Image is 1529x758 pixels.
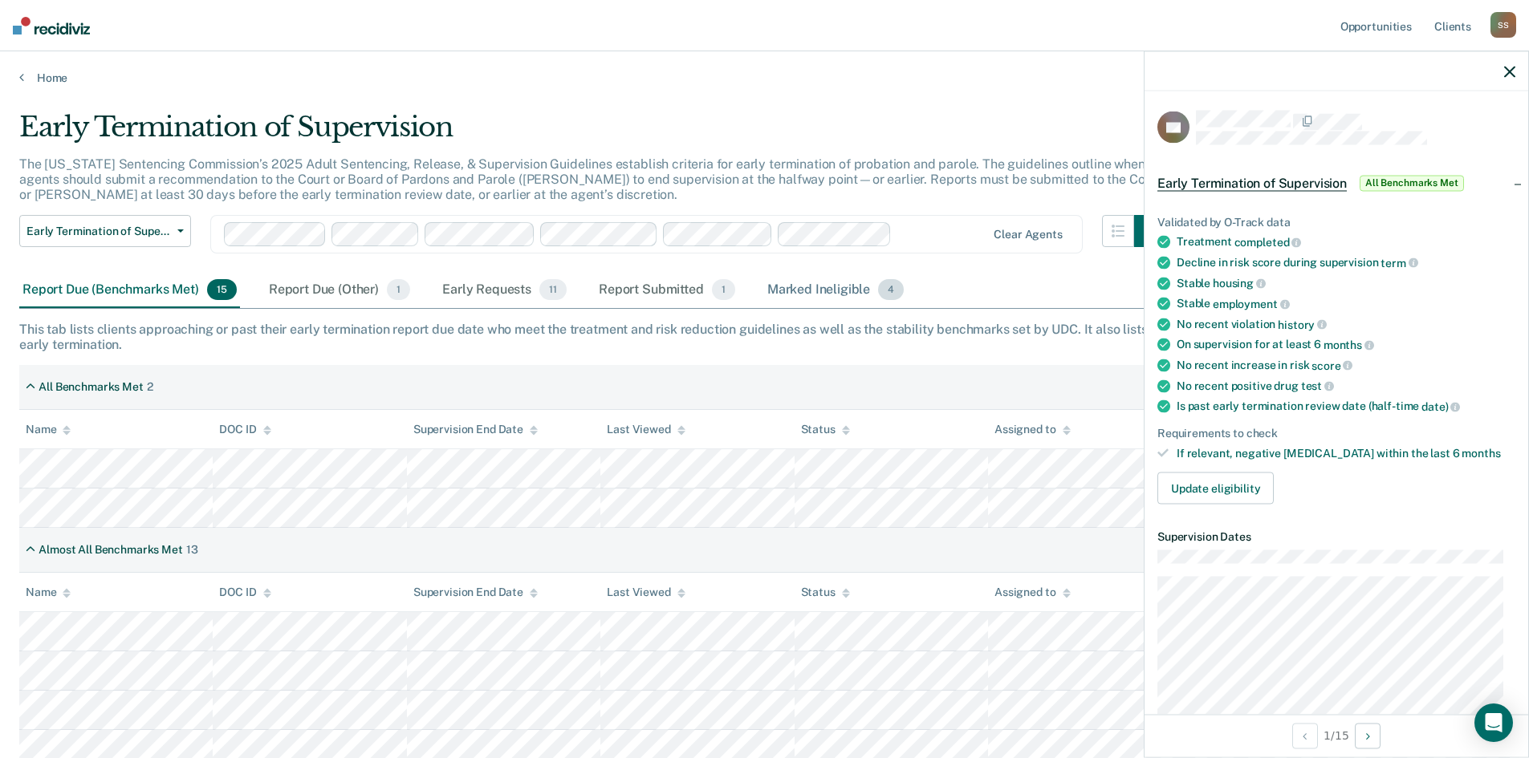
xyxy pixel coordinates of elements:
[1355,723,1381,748] button: Next Opportunity
[39,543,183,557] div: Almost All Benchmarks Met
[13,17,90,34] img: Recidiviz
[1177,256,1515,270] div: Decline in risk score during supervision
[712,279,735,300] span: 1
[413,586,538,599] div: Supervision End Date
[1213,277,1266,290] span: housing
[1157,472,1274,505] button: Update eligibility
[607,423,685,436] div: Last Viewed
[387,279,410,300] span: 1
[1234,236,1302,249] span: completed
[1177,235,1515,249] div: Treatment
[994,586,1070,599] div: Assigned to
[26,225,171,238] span: Early Termination of Supervision
[26,423,71,436] div: Name
[1177,276,1515,290] div: Stable
[413,423,538,436] div: Supervision End Date
[1157,175,1347,191] span: Early Termination of Supervision
[439,273,570,308] div: Early Requests
[1157,426,1515,440] div: Requirements to check
[1474,703,1513,742] div: Open Intercom Messenger
[1177,317,1515,331] div: No recent violation
[19,322,1510,352] div: This tab lists clients approaching or past their early termination report due date who meet the t...
[1292,723,1318,748] button: Previous Opportunity
[266,273,413,308] div: Report Due (Other)
[1301,379,1334,392] span: test
[764,273,908,308] div: Marked Ineligible
[39,380,143,394] div: All Benchmarks Met
[1360,175,1464,191] span: All Benchmarks Met
[186,543,198,557] div: 13
[147,380,153,394] div: 2
[207,279,237,300] span: 15
[1157,215,1515,229] div: Validated by O-Track data
[1177,379,1515,393] div: No recent positive drug
[801,586,850,599] div: Status
[1421,400,1460,413] span: date)
[1462,446,1500,459] span: months
[607,586,685,599] div: Last Viewed
[1324,338,1374,351] span: months
[219,423,270,436] div: DOC ID
[539,279,567,300] span: 11
[1177,399,1515,414] div: Is past early termination review date (half-time
[1177,446,1515,460] div: If relevant, negative [MEDICAL_DATA] within the last 6
[596,273,738,308] div: Report Submitted
[878,279,904,300] span: 4
[1145,714,1528,756] div: 1 / 15
[994,423,1070,436] div: Assigned to
[19,273,240,308] div: Report Due (Benchmarks Met)
[26,586,71,599] div: Name
[219,586,270,599] div: DOC ID
[1490,12,1516,38] div: S S
[19,71,1510,85] a: Home
[801,423,850,436] div: Status
[1278,318,1327,330] span: history
[1177,359,1515,373] div: No recent increase in risk
[19,111,1166,156] div: Early Termination of Supervision
[1381,256,1417,269] span: term
[1157,530,1515,544] dt: Supervision Dates
[1145,157,1528,209] div: Early Termination of SupervisionAll Benchmarks Met
[994,228,1062,241] div: Clear agents
[1177,338,1515,352] div: On supervision for at least 6
[1213,298,1289,310] span: employment
[1311,359,1352,371] span: score
[19,156,1161,202] p: The [US_STATE] Sentencing Commission’s 2025 Adult Sentencing, Release, & Supervision Guidelines e...
[1177,297,1515,311] div: Stable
